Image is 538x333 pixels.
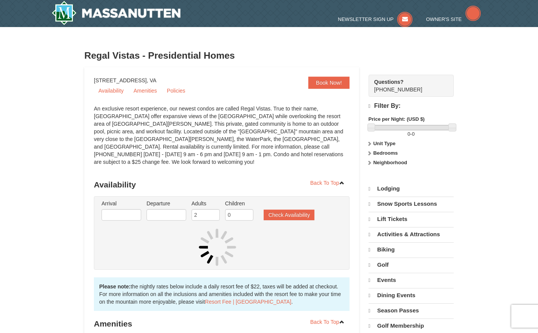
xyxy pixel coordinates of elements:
strong: Please note: [99,283,130,290]
h3: Amenities [94,316,350,331]
span: 0 [412,131,414,137]
h3: Availability [94,177,350,192]
a: Back To Top [305,177,350,189]
a: Amenities [129,85,161,96]
a: Owner's Site [426,16,481,22]
strong: Bedrooms [373,150,398,156]
span: 0 [408,131,410,137]
span: Owner's Site [426,16,462,22]
a: Availability [94,85,128,96]
strong: Questions? [374,79,404,85]
h4: Filter By: [369,102,454,110]
strong: Price per Night: (USD $) [369,116,425,122]
a: Massanutten Resort [52,1,180,25]
label: Arrival [101,200,141,207]
button: Check Availability [264,210,314,220]
label: Departure [147,200,186,207]
strong: Unit Type [373,141,395,146]
span: [PHONE_NUMBER] [374,78,440,93]
a: Newsletter Sign Up [338,16,413,22]
div: the nightly rates below include a daily resort fee of $22, taxes will be added at checkout. For m... [94,277,350,311]
a: Season Passes [369,303,454,318]
a: Lift Tickets [369,212,454,226]
a: Events [369,273,454,287]
a: Back To Top [305,316,350,328]
a: Golf Membership [369,319,454,333]
a: Snow Sports Lessons [369,197,454,211]
img: spinner.gif [198,228,237,266]
label: Children [225,200,253,207]
a: Policies [162,85,190,96]
div: An exclusive resort experience, our newest condos are called Regal Vistas. True to their name, [G... [94,105,350,173]
img: Massanutten Resort Logo [52,1,180,25]
span: Newsletter Sign Up [338,16,394,22]
strong: Neighborhood [373,160,407,165]
label: Adults [192,200,220,207]
a: Golf [369,258,454,272]
a: Dining Events [369,288,454,303]
a: Lodging [369,182,454,196]
a: Resort Fee | [GEOGRAPHIC_DATA] [205,299,291,305]
label: - [369,130,454,138]
h3: Regal Vistas - Presidential Homes [84,48,454,63]
a: Book Now! [308,77,350,89]
a: Activities & Attractions [369,227,454,242]
a: Biking [369,242,454,257]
